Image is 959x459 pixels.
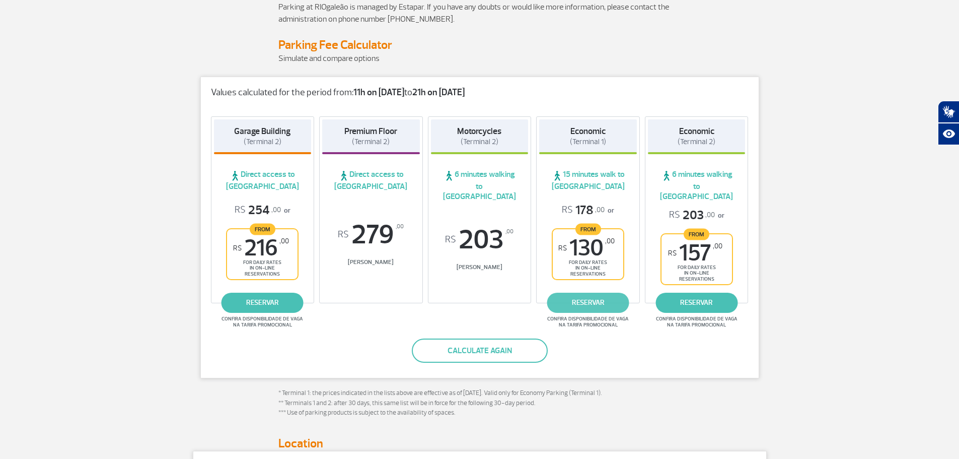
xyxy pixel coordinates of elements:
span: 178 [562,203,605,218]
sup: R$ [445,234,456,245]
a: reservar [655,293,737,313]
h4: Location [278,436,681,451]
sup: R$ [668,249,677,257]
span: (Terminal 2) [352,137,390,147]
span: for daily rates in on-line reservations [664,265,729,282]
span: (Terminal 1) [570,137,606,147]
span: 216 [233,237,289,259]
span: 15 minutes walk to [GEOGRAPHIC_DATA] [539,169,637,191]
span: [PERSON_NAME] [431,264,529,271]
p: Parking at RIOgaleão is managed by Estapar. If you have any doubts or would like more information... [278,1,681,25]
sup: R$ [338,229,349,240]
span: Confira disponibilidade de vaga na tarifa promocional [654,316,739,328]
p: or [562,203,614,218]
span: Direct access to [GEOGRAPHIC_DATA] [214,169,312,191]
strong: 21h on [DATE] [412,87,465,98]
sup: ,00 [505,226,513,237]
span: 203 [669,208,715,223]
strong: Economic [570,126,606,137]
h4: Parking Fee Calculator [278,37,681,52]
span: 157 [668,242,722,265]
span: (Terminal 2) [461,137,498,147]
a: reservar [222,293,304,313]
sup: ,00 [396,221,404,232]
sup: ,00 [279,237,289,245]
span: (Terminal 2) [678,137,715,147]
sup: ,00 [605,237,615,245]
strong: Economic [679,126,714,137]
span: (Terminal 2) [244,137,281,147]
strong: Premium Floor [344,126,397,137]
strong: 11h on [DATE] [353,87,404,98]
span: 6 minutes walking to [GEOGRAPHIC_DATA] [431,169,529,202]
span: Direct access to [GEOGRAPHIC_DATA] [322,169,420,191]
span: 203 [431,226,529,253]
sup: R$ [233,244,242,252]
span: for daily rates in on-line reservations [555,259,621,277]
span: From [250,223,275,235]
span: 6 minutes walking to [GEOGRAPHIC_DATA] [648,169,746,202]
p: or [669,208,724,223]
button: Abrir recursos assistivos. [938,123,959,145]
a: reservar [547,293,629,313]
p: or [235,203,290,218]
span: From [684,228,709,240]
span: From [575,223,601,235]
p: * Terminal 1: the prices indicated in the lists above are effective as of [DATE]. Valid only for ... [278,388,681,428]
span: Confira disponibilidade de vaga na tarifa promocional [546,316,630,328]
p: Values calculated for the period from: to [211,87,749,98]
strong: Motorcycles [457,126,501,137]
sup: R$ [558,244,567,252]
button: Abrir tradutor de língua de sinais. [938,101,959,123]
span: [PERSON_NAME] [322,258,420,266]
strong: Garage Building [234,126,290,137]
span: 279 [322,221,420,248]
sup: ,00 [713,242,722,250]
button: Calculate again [412,339,548,363]
span: 254 [235,203,281,218]
div: Plugin de acessibilidade da Hand Talk. [938,101,959,145]
span: for daily rates in on-line reservations [230,259,295,277]
span: 130 [558,237,615,259]
p: Simulate and compare options [278,52,681,64]
span: Confira disponibilidade de vaga na tarifa promocional [220,316,305,328]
